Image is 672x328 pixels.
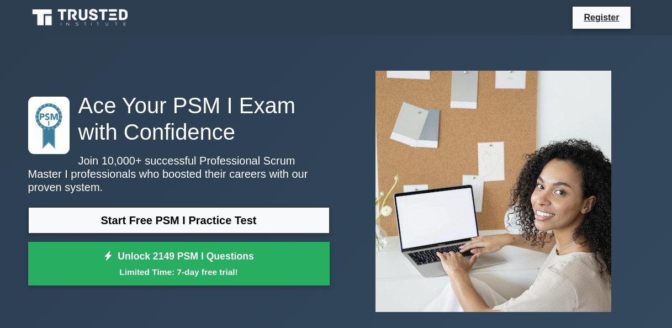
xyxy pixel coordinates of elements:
[577,10,626,24] a: Register
[28,242,330,286] a: Unlock 2149 PSM I QuestionsLimited Time: 7-day free trial!
[28,92,330,145] h1: Ace Your PSM I Exam with Confidence
[28,154,330,194] p: Join 10,000+ successful Professional Scrum Master I professionals who boosted their careers with ...
[28,207,330,234] a: Start Free PSM I Practice Test
[42,266,316,278] small: Limited Time: 7-day free trial!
